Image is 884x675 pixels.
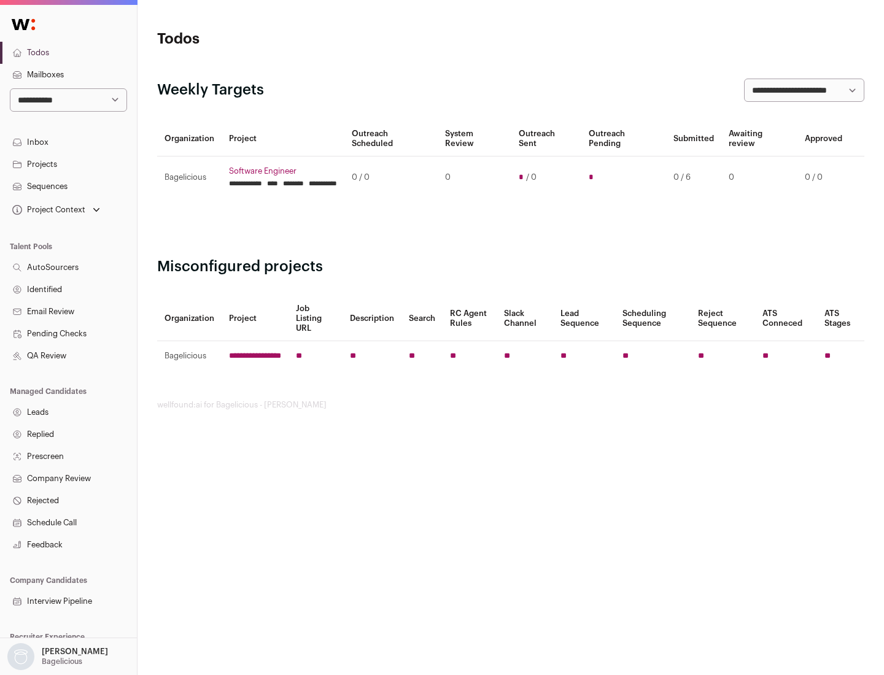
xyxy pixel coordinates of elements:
span: / 0 [526,172,537,182]
td: 0 / 0 [797,156,850,199]
p: [PERSON_NAME] [42,647,108,657]
button: Open dropdown [5,643,110,670]
th: Job Listing URL [289,296,343,341]
th: Project [222,121,344,156]
button: Open dropdown [10,201,103,218]
th: Description [343,296,401,341]
th: RC Agent Rules [443,296,496,341]
th: Search [401,296,443,341]
th: Outreach Pending [581,121,665,156]
footer: wellfound:ai for Bagelicious - [PERSON_NAME] [157,400,864,410]
th: Project [222,296,289,341]
td: 0 [438,156,511,199]
div: Project Context [10,205,85,215]
th: Lead Sequence [553,296,615,341]
th: ATS Conneced [755,296,816,341]
th: Awaiting review [721,121,797,156]
th: Outreach Scheduled [344,121,438,156]
img: nopic.png [7,643,34,670]
th: Outreach Sent [511,121,582,156]
p: Bagelicious [42,657,82,666]
td: 0 / 6 [666,156,721,199]
h2: Misconfigured projects [157,257,864,277]
td: Bagelicious [157,341,222,371]
th: Submitted [666,121,721,156]
th: Scheduling Sequence [615,296,691,341]
td: 0 / 0 [344,156,438,199]
th: Reject Sequence [691,296,756,341]
a: Software Engineer [229,166,337,176]
img: Wellfound [5,12,42,37]
th: Slack Channel [497,296,553,341]
th: Organization [157,296,222,341]
h1: Todos [157,29,393,49]
td: 0 [721,156,797,199]
th: System Review [438,121,511,156]
th: ATS Stages [817,296,864,341]
td: Bagelicious [157,156,222,199]
h2: Weekly Targets [157,80,264,100]
th: Approved [797,121,850,156]
th: Organization [157,121,222,156]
